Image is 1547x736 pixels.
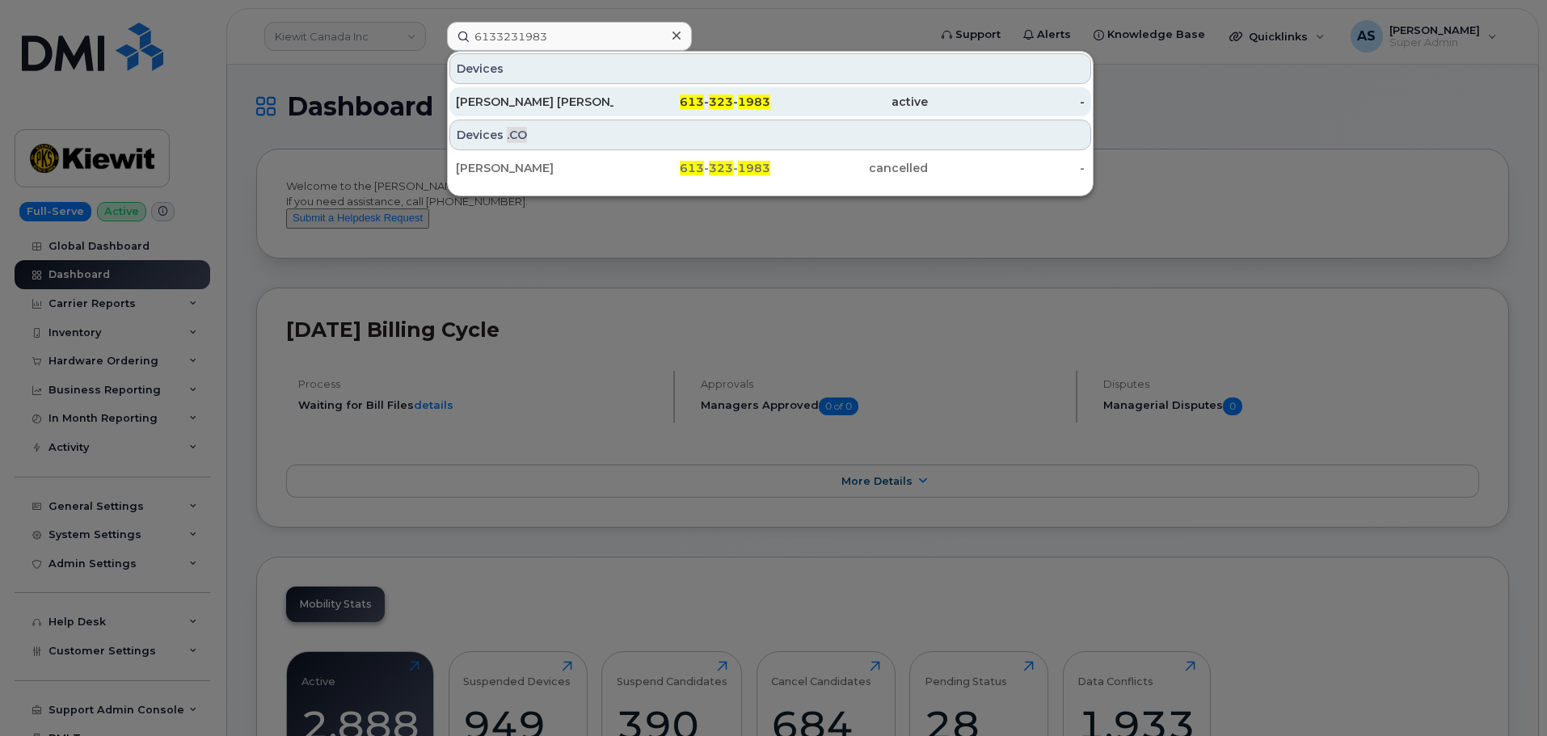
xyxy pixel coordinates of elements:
span: 613 [680,95,704,109]
div: - - [613,94,771,110]
div: [PERSON_NAME] [PERSON_NAME] [456,94,613,110]
span: 613 [680,161,704,175]
span: 1983 [738,161,770,175]
div: - [928,160,1085,176]
div: - [928,94,1085,110]
div: Devices [449,120,1091,150]
div: active [770,94,928,110]
div: [PERSON_NAME] [456,160,613,176]
a: [PERSON_NAME]613-323-1983cancelled- [449,154,1091,183]
div: - - [613,160,771,176]
a: [PERSON_NAME] [PERSON_NAME]613-323-1983active- [449,87,1091,116]
span: .CO [507,127,527,143]
span: 323 [709,161,733,175]
span: 1983 [738,95,770,109]
div: Devices [449,53,1091,84]
div: cancelled [770,160,928,176]
iframe: Messenger Launcher [1477,666,1535,724]
span: 323 [709,95,733,109]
